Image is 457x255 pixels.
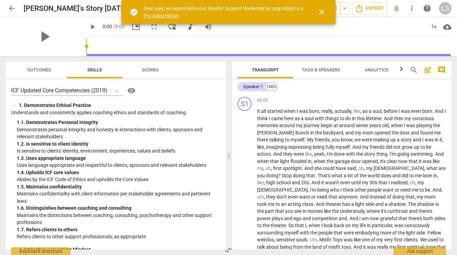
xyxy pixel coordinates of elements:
[284,108,297,114] span: when
[325,116,340,121] span: things
[166,21,178,33] button: View player as separate pane
[387,151,390,157] span: .
[408,180,410,185] span: ,
[257,116,269,121] span: think
[19,102,91,109] p: 1. Demonstrates Ethical Practice
[419,187,425,193] span: to
[409,159,419,164] span: that
[266,180,276,185] span: high
[305,116,315,121] span: soul
[327,151,334,157] span: I'm
[261,108,267,114] span: all
[362,180,369,185] span: my
[130,8,138,16] span: check_circle
[340,116,345,121] span: to
[417,180,424,185] span: my
[351,159,362,164] span: door
[282,173,293,178] span: Stop
[391,180,408,185] span: realized
[438,66,446,74] span: comment
[202,21,215,33] button: Volume
[17,140,220,148] div: 1. 2. Is sensitive to client identity
[440,137,442,142] span: it
[422,64,433,76] button: Add summary
[360,108,362,114] span: ,
[382,108,384,114] span: ,
[352,2,387,15] button: Export
[397,151,410,157] span: going
[375,130,392,136] span: opened
[324,151,327,157] span: ,
[309,108,319,114] span: born
[404,116,412,121] span: my
[358,165,364,171] span: Filler word
[369,180,378,185] span: 30s
[266,144,288,150] span: imagining
[238,97,251,111] div: Change speaker
[204,23,213,31] span: volume_up
[257,165,263,171] span: Filler word
[332,108,335,114] span: ,
[426,165,439,171] span: what
[343,187,355,193] span: think
[264,180,266,185] span: ,
[310,130,315,136] span: in
[341,137,352,142] span: know
[362,130,375,136] span: mom
[17,126,220,140] p: Demonstrates personal integrity and honesty in interactions with clients, sponsors and relevant s...
[299,108,309,114] span: was
[413,137,422,142] span: and
[412,187,419,193] span: me
[376,151,387,157] span: thing
[340,2,349,15] button: Sharing summary
[276,180,292,185] span: school
[340,180,351,185] span: even
[345,130,355,136] span: and
[378,180,388,185] span: that
[150,23,158,31] span: fullscreen
[362,137,373,142] span: were
[17,183,220,191] div: 1. 5. Maintains confidentiality
[327,159,335,164] span: the
[332,137,341,142] span: you
[148,21,160,33] button: Fullscreen
[270,159,280,164] span: that
[285,137,290,142] span: to
[422,137,425,142] span: I
[397,137,401,142] span: a
[314,151,324,157] span: yeah
[301,116,305,121] span: a
[8,4,16,13] span: arrow_back
[402,173,409,178] span: did
[295,116,301,121] span: as
[435,108,444,114] span: And
[382,116,384,121] span: .
[340,4,349,13] span: arrow_drop_down
[312,159,314,164] span: ,
[439,2,451,15] div: LS
[372,108,382,114] span: soul
[369,123,382,128] span: years
[368,173,381,178] span: world
[280,159,290,164] span: light
[392,173,402,178] span: and
[144,5,305,19] div: Dear user, we appreciate your loyalty! Support RaeNotes by upgrading to a
[374,165,424,171] span: [DEMOGRAPHIC_DATA]
[307,137,315,142] span: My
[343,130,345,136] span: ,
[302,165,304,171] span: .
[144,13,179,18] a: Pro subscription
[386,144,393,150] span: did
[308,187,310,193] span: ,
[257,108,261,114] span: It
[186,23,194,31] span: audiotrack
[257,123,279,128] span: memories
[257,159,270,164] span: when
[443,23,451,31] span: cloud_download
[356,123,369,128] span: seven
[354,137,362,142] span: we
[257,137,269,142] span: there
[406,123,416,128] span: was
[271,165,273,171] span: ,
[290,137,305,142] span: myself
